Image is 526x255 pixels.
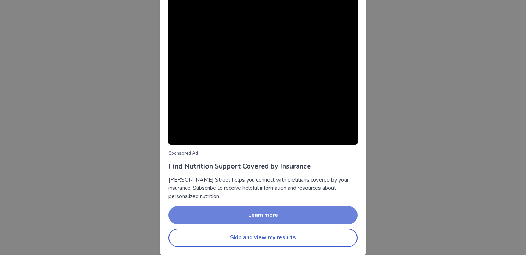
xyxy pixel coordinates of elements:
[168,176,358,200] p: [PERSON_NAME] Street helps you connect with dietitians covered by your insurance. Subscribe to re...
[168,161,358,172] p: Find Nutrition Support Covered by Insurance
[168,206,358,224] button: Learn more
[168,229,358,247] button: Skip and view my results
[168,150,358,157] p: Sponsored Ad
